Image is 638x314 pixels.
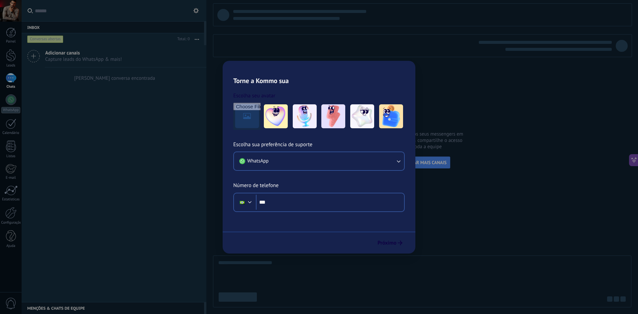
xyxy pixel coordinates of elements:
button: Próximo [374,237,405,249]
div: Brazil: + 55 [236,195,249,209]
button: WhatsApp [234,152,404,170]
span: WhatsApp [247,158,268,164]
img: -3.jpeg [321,104,345,128]
img: -4.jpeg [350,104,374,128]
h2: Torne a Kommo sua [223,61,415,85]
span: Escolha seu avatar [233,91,275,100]
img: -1.jpeg [264,104,288,128]
img: -2.jpeg [293,104,317,128]
span: Escolha sua preferência de suporte [233,141,312,149]
span: Número de telefone [233,181,278,190]
img: -5.jpeg [379,104,403,128]
span: Próximo [377,241,396,245]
